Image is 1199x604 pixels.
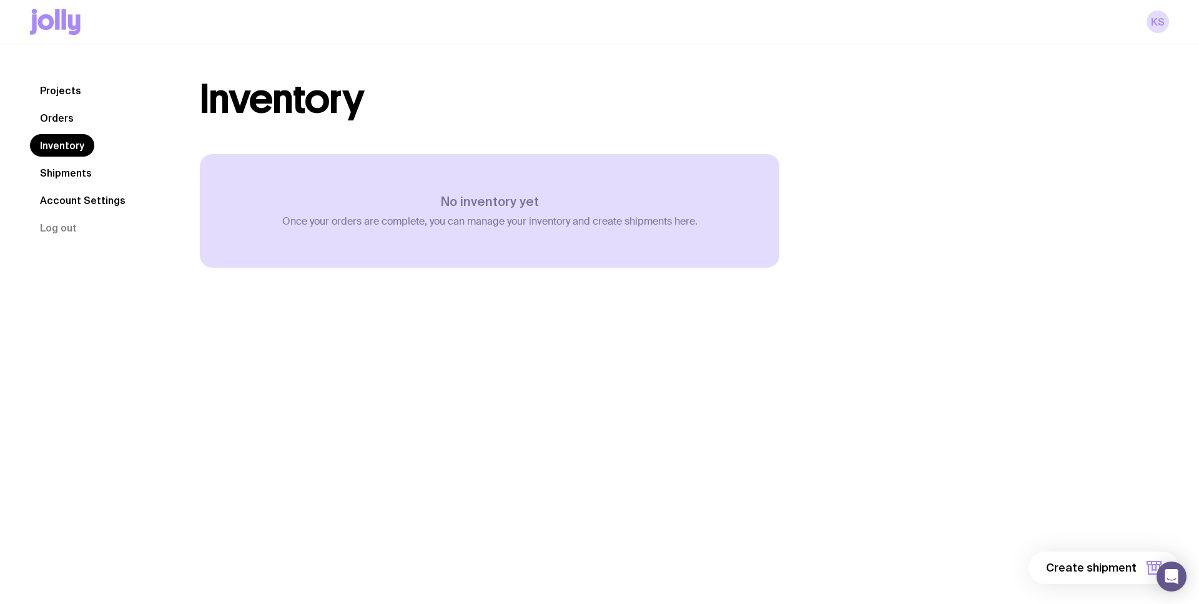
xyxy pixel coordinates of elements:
[30,162,102,184] a: Shipments
[1029,552,1179,584] button: Create shipment
[30,79,91,102] a: Projects
[282,215,698,228] p: Once your orders are complete, you can manage your inventory and create shipments here.
[30,217,87,239] button: Log out
[30,107,84,129] a: Orders
[1147,11,1169,33] a: KS
[30,134,94,157] a: Inventory
[30,189,136,212] a: Account Settings
[1157,562,1187,592] div: Open Intercom Messenger
[200,79,364,119] h1: Inventory
[1046,560,1137,575] span: Create shipment
[282,194,698,209] h3: No inventory yet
